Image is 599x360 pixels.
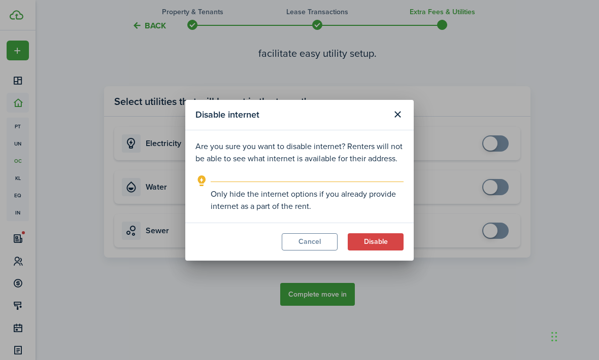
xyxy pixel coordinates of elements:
[195,175,208,187] i: outline
[548,311,599,360] iframe: Chat Widget
[195,105,386,125] modal-title: Disable internet
[389,106,406,123] button: Close modal
[348,233,404,250] button: Disable
[282,233,338,250] button: Cancel
[211,188,404,212] explanation-description: Only hide the internet options if you already provide internet as a part of the rent.
[551,321,557,352] div: Drag
[195,140,404,165] p: Are you sure you want to disable internet? Renters will not be able to see what internet is avail...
